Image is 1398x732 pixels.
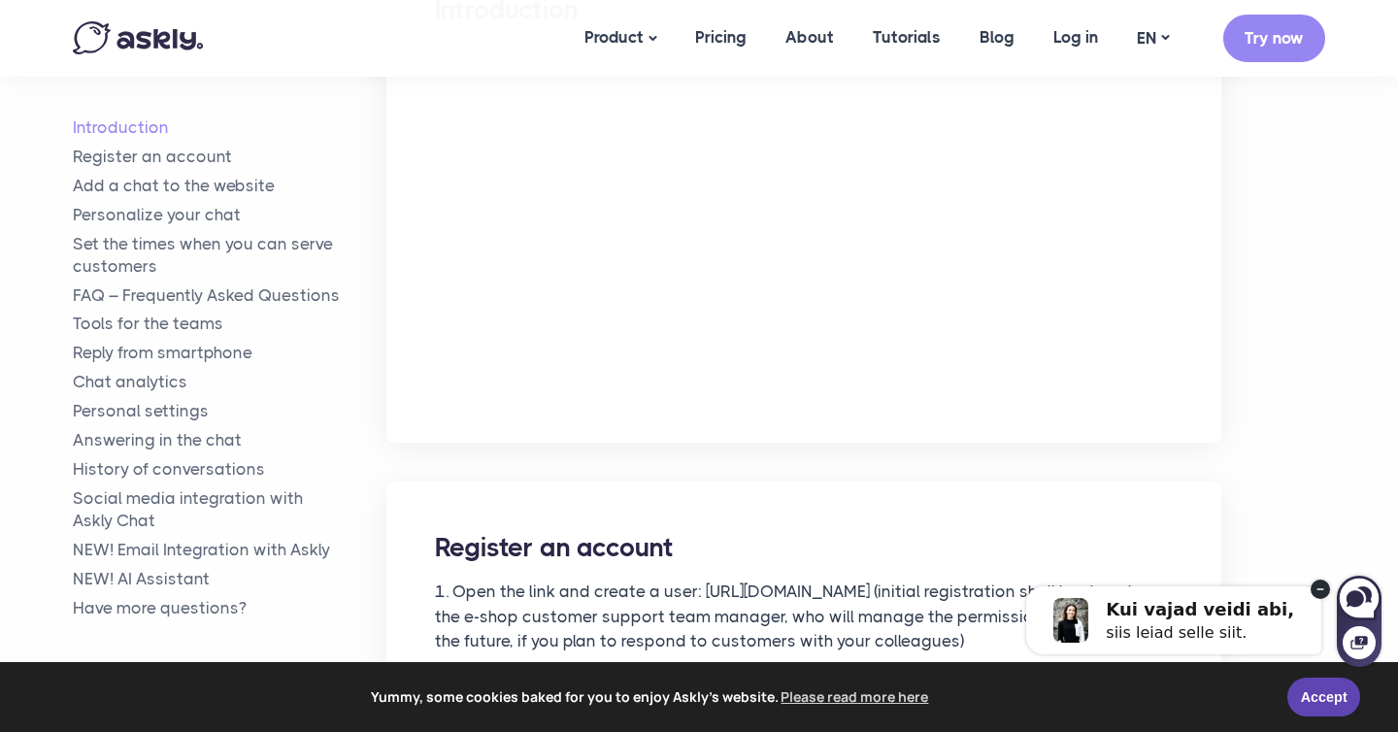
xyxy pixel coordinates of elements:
h2: Register an account [435,530,1173,565]
a: Register an account [73,146,386,168]
a: Try now [1223,15,1325,62]
a: Add a chat to the website [73,175,386,197]
a: Chat analytics [73,371,386,393]
span: Yummy, some cookies baked for you to enjoy Askly's website. [28,682,1274,712]
img: Askly [73,21,203,54]
a: EN [1117,24,1188,52]
a: Social media integration withAskly Chat [73,487,386,532]
a: Answering in the chat [73,429,386,451]
a: Personalize your chat [73,204,386,226]
a: History of conversations [73,458,386,481]
iframe: Askly chat [984,550,1383,669]
a: Personal settings [73,400,386,422]
a: Introduction [73,116,386,139]
a: Accept [1287,678,1360,716]
a: NEW! Email Integration with Askly [73,539,386,561]
a: NEW! AI Assistant [73,568,386,590]
a: Tools for the teams [73,314,386,336]
p: 1. Open the link and create a user: [URL][DOMAIN_NAME] (initial registration shall be done by the... [435,580,1173,654]
a: FAQ – Frequently Asked Questions [73,284,386,307]
a: Set the times when you can serve customers [73,233,386,278]
a: learn more about cookies [779,682,932,712]
a: Reply from smartphone [73,343,386,365]
a: Have more questions? [73,597,386,619]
